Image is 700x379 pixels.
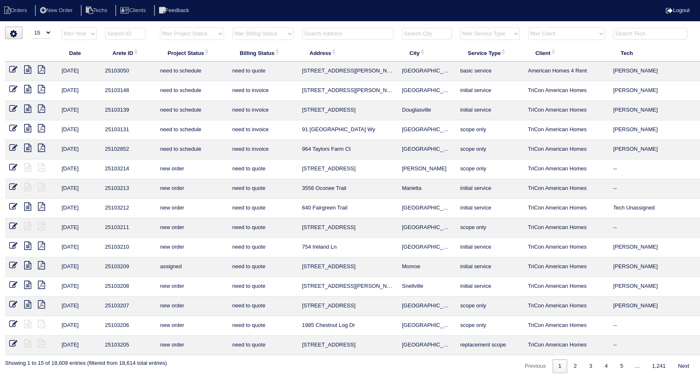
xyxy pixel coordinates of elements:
th: City: activate to sort column ascending [398,44,456,62]
td: [DATE] [57,140,101,160]
td: [DATE] [57,257,101,277]
a: 1 [553,359,567,373]
td: need to schedule [156,140,228,160]
td: new order [156,238,228,257]
td: 964 Taylors Farm Ct [298,140,398,160]
input: Search Address [302,28,394,40]
td: TriCon American Homes [524,316,609,336]
a: New Order [35,7,79,13]
td: [STREET_ADDRESS] [298,297,398,316]
td: 754 Ireland Ln [298,238,398,257]
td: [DATE] [57,297,101,316]
td: need to quote [228,199,298,218]
td: need to quote [228,257,298,277]
td: [GEOGRAPHIC_DATA] [398,336,456,355]
td: TriCon American Homes [524,81,609,101]
td: -- [609,218,696,238]
td: [GEOGRAPHIC_DATA] [398,120,456,140]
td: [PERSON_NAME] [609,140,696,160]
td: 25103205 [101,336,156,355]
td: [DATE] [57,277,101,297]
td: initial service [456,101,523,120]
td: -- [609,316,696,336]
td: new order [156,277,228,297]
td: 25103050 [101,62,156,81]
td: [GEOGRAPHIC_DATA] [398,238,456,257]
td: TriCon American Homes [524,101,609,120]
td: need to schedule [156,101,228,120]
td: need to quote [228,316,298,336]
td: need to quote [228,238,298,257]
td: TriCon American Homes [524,218,609,238]
td: [STREET_ADDRESS] [298,101,398,120]
td: 3556 Oconee Trail [298,179,398,199]
td: 25103206 [101,316,156,336]
div: Showing 1 to 15 of 18,609 entries (filtered from 18,614 total entries) [5,355,167,367]
td: 25103148 [101,81,156,101]
td: [DATE] [57,120,101,140]
a: 4 [599,359,613,373]
li: Feedback [154,5,196,16]
li: New Order [35,5,79,16]
td: -- [609,179,696,199]
th: Billing Status: activate to sort column ascending [228,44,298,62]
td: TriCon American Homes [524,179,609,199]
td: Monroe [398,257,456,277]
td: TriCon American Homes [524,238,609,257]
td: [PERSON_NAME] [609,81,696,101]
td: scope only [456,160,523,179]
td: 25103208 [101,277,156,297]
td: [DATE] [57,160,101,179]
td: initial service [456,238,523,257]
th: Project Status: activate to sort column ascending [156,44,228,62]
td: [PERSON_NAME] [609,277,696,297]
td: new order [156,199,228,218]
td: need to quote [228,62,298,81]
td: [STREET_ADDRESS][PERSON_NAME] [298,277,398,297]
li: Clients [115,5,152,16]
th: Arete ID: activate to sort column ascending [101,44,156,62]
td: 25103139 [101,101,156,120]
td: [PERSON_NAME] [398,160,456,179]
td: assigned [156,257,228,277]
td: [PERSON_NAME] [609,297,696,316]
td: [PERSON_NAME] [609,238,696,257]
input: Search ID [105,28,146,40]
td: need to schedule [156,62,228,81]
td: [PERSON_NAME] [609,62,696,81]
td: [DATE] [57,218,101,238]
td: [GEOGRAPHIC_DATA] [398,199,456,218]
td: [DATE] [57,101,101,120]
td: TriCon American Homes [524,199,609,218]
td: [GEOGRAPHIC_DATA] [398,62,456,81]
td: [DATE] [57,179,101,199]
td: [STREET_ADDRESS][PERSON_NAME] [298,81,398,101]
td: new order [156,336,228,355]
td: [PERSON_NAME] [609,101,696,120]
a: 1,241 [646,359,672,373]
td: [STREET_ADDRESS] [298,336,398,355]
td: 25103209 [101,257,156,277]
td: 25103210 [101,238,156,257]
td: [GEOGRAPHIC_DATA] [398,140,456,160]
td: Douglasville [398,101,456,120]
input: Search City [402,28,452,40]
td: need to quote [228,277,298,297]
th: Date [57,44,101,62]
td: -- [609,160,696,179]
td: 1985 Chestnut Log Dr [298,316,398,336]
input: Search Tech [613,28,688,40]
td: 25103212 [101,199,156,218]
td: need to schedule [156,81,228,101]
td: 25102852 [101,140,156,160]
td: basic service [456,62,523,81]
td: need to quote [228,160,298,179]
td: [DATE] [57,62,101,81]
td: new order [156,160,228,179]
td: need to invoice [228,101,298,120]
li: Techs [81,5,114,16]
td: Snellville [398,277,456,297]
td: need to invoice [228,120,298,140]
td: [STREET_ADDRESS] [298,160,398,179]
td: new order [156,316,228,336]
